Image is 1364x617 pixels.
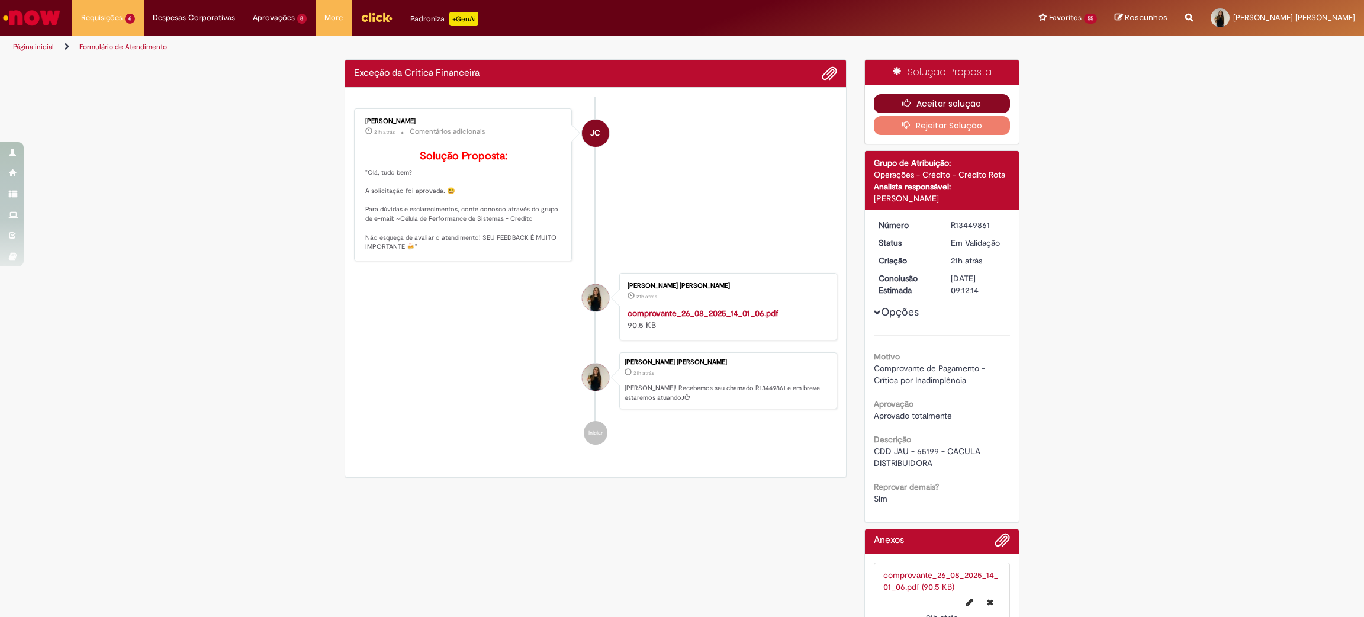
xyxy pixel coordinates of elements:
[870,272,942,296] dt: Conclusão Estimada
[874,116,1011,135] button: Rejeitar Solução
[870,255,942,266] dt: Criação
[636,293,657,300] span: 21h atrás
[951,255,982,266] time: 26/08/2025 17:12:11
[582,284,609,311] div: Natali Fernanda Garcia Alonso
[874,399,913,409] b: Aprovação
[420,149,507,163] b: Solução Proposta:
[951,255,982,266] span: 21h atrás
[633,369,654,377] span: 21h atrás
[874,169,1011,181] div: Operações - Crédito - Crédito Rota
[874,493,887,504] span: Sim
[628,308,778,319] a: comprovante_26_08_2025_14_01_06.pdf
[1233,12,1355,23] span: [PERSON_NAME] [PERSON_NAME]
[365,150,562,252] p: "Olá, tudo bem? A solicitação foi aprovada. 😀 Para dúvidas e esclarecimentos, conte conosco atrav...
[628,307,825,331] div: 90.5 KB
[874,410,952,421] span: Aprovado totalmente
[81,12,123,24] span: Requisições
[951,219,1006,231] div: R13449861
[324,12,343,24] span: More
[874,157,1011,169] div: Grupo de Atribuição:
[874,535,904,546] h2: Anexos
[980,593,1001,612] button: Excluir comprovante_26_08_2025_14_01_06.pdf
[822,66,837,81] button: Adicionar anexos
[374,128,395,136] time: 26/08/2025 17:19:59
[625,384,831,402] p: [PERSON_NAME]! Recebemos seu chamado R13449861 e em breve estaremos atuando.
[582,120,609,147] div: Jonas Correia
[1084,14,1097,24] span: 55
[1125,12,1167,23] span: Rascunhos
[582,364,609,391] div: Natali Fernanda Garcia Alonso
[153,12,235,24] span: Despesas Corporativas
[365,118,562,125] div: [PERSON_NAME]
[883,570,998,592] a: comprovante_26_08_2025_14_01_06.pdf (90.5 KB)
[874,192,1011,204] div: [PERSON_NAME]
[951,237,1006,249] div: Em Validação
[354,68,480,79] h2: Exceção da Crítica Financeira Histórico de tíquete
[354,97,837,457] ul: Histórico de tíquete
[297,14,307,24] span: 8
[1049,12,1082,24] span: Favoritos
[9,36,900,58] ul: Trilhas de página
[354,352,837,409] li: Natali Fernanda Garcia Alonso
[79,42,167,52] a: Formulário de Atendimento
[874,94,1011,113] button: Aceitar solução
[253,12,295,24] span: Aprovações
[995,532,1010,554] button: Adicionar anexos
[865,60,1019,85] div: Solução Proposta
[590,119,600,147] span: JC
[625,359,831,366] div: [PERSON_NAME] [PERSON_NAME]
[874,481,939,492] b: Reprovar demais?
[374,128,395,136] span: 21h atrás
[874,363,987,385] span: Comprovante de Pagamento - Crítica por Inadimplência
[959,593,980,612] button: Editar nome de arquivo comprovante_26_08_2025_14_01_06.pdf
[870,237,942,249] dt: Status
[1,6,62,30] img: ServiceNow
[628,282,825,290] div: [PERSON_NAME] [PERSON_NAME]
[13,42,54,52] a: Página inicial
[449,12,478,26] p: +GenAi
[1115,12,1167,24] a: Rascunhos
[410,12,478,26] div: Padroniza
[874,351,900,362] b: Motivo
[125,14,135,24] span: 6
[410,127,485,137] small: Comentários adicionais
[633,369,654,377] time: 26/08/2025 17:12:11
[874,434,911,445] b: Descrição
[874,181,1011,192] div: Analista responsável:
[951,272,1006,296] div: [DATE] 09:12:14
[874,446,983,468] span: CDD JAU - 65199 - CACULA DISTRIBUIDORA
[870,219,942,231] dt: Número
[361,8,393,26] img: click_logo_yellow_360x200.png
[636,293,657,300] time: 26/08/2025 17:12:09
[951,255,1006,266] div: 26/08/2025 17:12:11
